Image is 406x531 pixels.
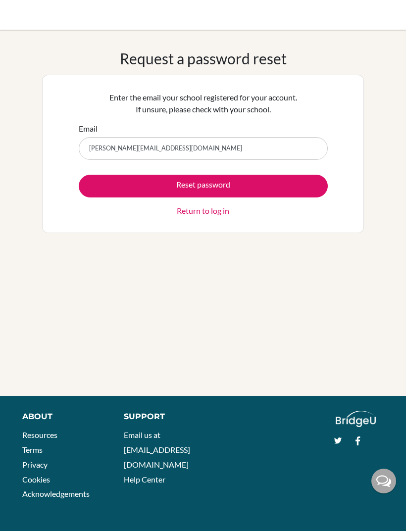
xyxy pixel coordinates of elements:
[177,205,229,217] a: Return to log in
[124,475,165,484] a: Help Center
[120,49,287,67] h1: Request a password reset
[79,175,328,197] button: Reset password
[79,92,328,115] p: Enter the email your school registered for your account. If unsure, please check with your school.
[22,411,101,423] div: About
[124,411,194,423] div: Support
[22,460,48,469] a: Privacy
[124,430,190,469] a: Email us at [EMAIL_ADDRESS][DOMAIN_NAME]
[22,445,43,454] a: Terms
[23,7,43,16] span: Help
[79,123,98,135] label: Email
[336,411,376,427] img: logo_white@2x-f4f0deed5e89b7ecb1c2cc34c3e3d731f90f0f143d5ea2071677605dd97b5244.png
[22,489,90,498] a: Acknowledgements
[22,430,57,439] a: Resources
[22,475,50,484] a: Cookies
